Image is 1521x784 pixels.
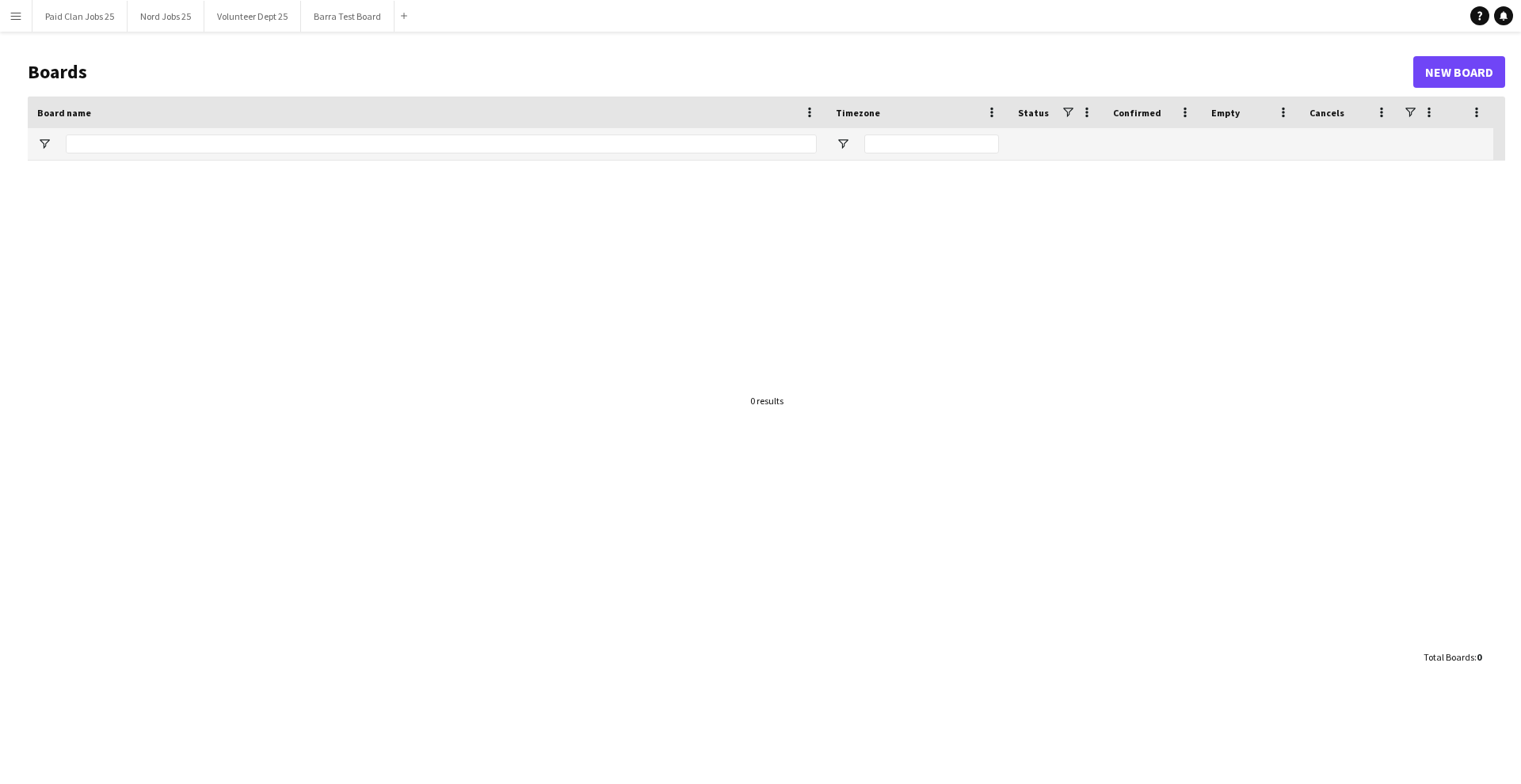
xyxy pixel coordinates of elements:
[1113,107,1161,119] span: Confirmed
[1424,651,1474,663] span: Total Boards
[28,60,1413,84] h1: Boards
[1211,107,1240,119] span: Empty
[836,107,880,119] span: Timezone
[66,134,817,153] input: Board name Filter Input
[1309,107,1344,119] span: Cancels
[750,395,783,407] div: 0 results
[1477,651,1481,663] span: 0
[864,134,999,153] input: Timezone Filter Input
[32,1,128,32] button: Paid Clan Jobs 25
[1018,107,1049,119] span: Status
[37,107,91,119] span: Board name
[1413,56,1505,88] a: New Board
[836,137,850,151] button: Open Filter Menu
[1424,642,1481,672] div: :
[128,1,204,32] button: Nord Jobs 25
[301,1,395,32] button: Barra Test Board
[204,1,301,32] button: Volunteer Dept 25
[37,137,51,151] button: Open Filter Menu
